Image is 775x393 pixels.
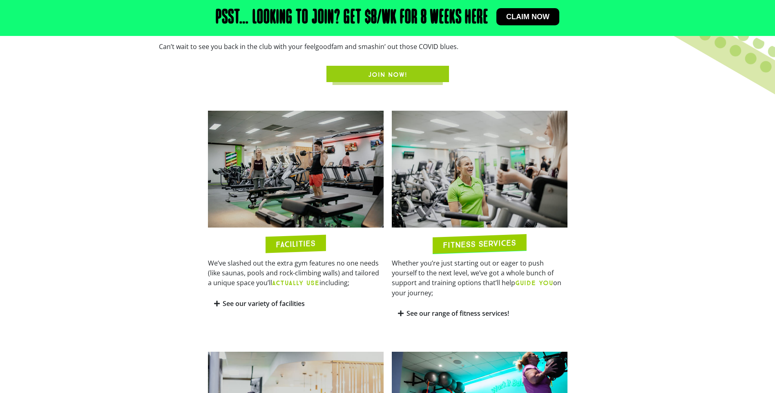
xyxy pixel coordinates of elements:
b: ACTUALLY USE [272,279,319,287]
h2: FACILITIES [276,239,315,249]
div: See our variety of facilities [208,294,384,313]
span: Claim now [506,13,549,20]
div: See our range of fitness services! [392,304,567,323]
span: JOIN NOW! [368,70,407,80]
h2: FITNESS SERVICES [443,239,516,249]
a: See our variety of facilities [223,299,305,308]
a: See our range of fitness services! [406,309,509,318]
h2: Psst… Looking to join? Get $8/wk for 8 weeks here [216,8,488,28]
p: We’ve slashed out the extra gym features no one needs (like saunas, pools and rock-climbing walls... [208,258,384,288]
p: Whether you’re just starting out or eager to push yourself to the next level, we’ve got a whole b... [392,258,567,298]
b: GUIDE YOU [515,279,553,287]
p: Can’t wait to see you back in the club with your feelgoodfam and smashin’ out those COVID blues. [159,42,616,51]
a: Claim now [496,8,559,25]
a: JOIN NOW! [326,66,449,82]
